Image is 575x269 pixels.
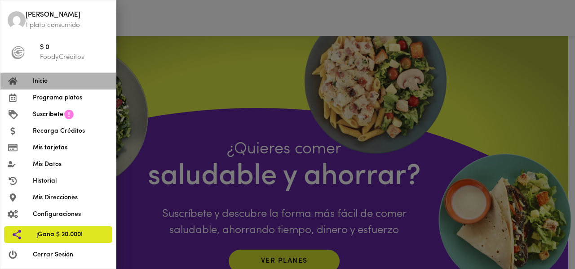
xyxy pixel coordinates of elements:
[26,10,109,21] span: [PERSON_NAME]
[33,110,63,119] span: Suscríbete
[40,43,109,53] span: $ 0
[33,93,109,103] span: Programa platos
[26,21,109,30] p: 1 plato consumido
[33,176,109,186] span: Historial
[33,126,109,136] span: Recarga Créditos
[523,217,566,260] iframe: Messagebird Livechat Widget
[33,210,109,219] span: Configuraciones
[33,143,109,152] span: Mis tarjetas
[11,46,25,59] img: foody-creditos-black.png
[33,193,109,202] span: Mis Direcciones
[33,250,109,260] span: Cerrar Sesión
[33,76,109,86] span: Inicio
[36,230,105,239] span: ¡Gana $ 20.000!
[33,160,109,169] span: Mis Datos
[40,53,109,62] p: FoodyCréditos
